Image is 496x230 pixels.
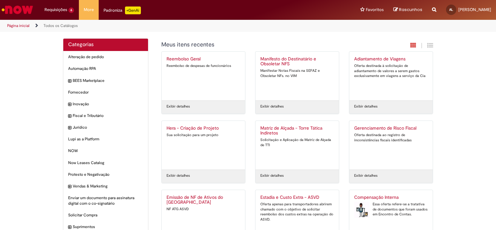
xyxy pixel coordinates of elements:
[68,125,71,131] i: expandir categoria Jurídico
[84,6,94,13] span: More
[63,192,148,210] div: Enviar um documento para assinatura digital com o co-signatário
[167,126,240,131] h2: Hera - Criação de Projeto
[1,3,34,16] img: ServiceNow
[63,75,148,87] div: expandir categoria BEES Marketplace BEES Marketplace
[68,172,143,177] span: Protesto e Negativação
[68,78,71,84] i: expandir categoria BEES Marketplace
[167,173,190,178] a: Exibir detalhes
[354,126,428,131] h2: Gerenciamento de Risco Fiscal
[260,104,284,109] a: Exibir detalhes
[349,121,433,170] a: Gerenciamento de Risco Fiscal Oferta destinada ao registro de inconsistências fiscais identificadas
[260,68,334,78] div: Manifestar Notas Fiscais na SEFAZ e Obsoletar NFs. no VIM
[73,78,143,83] span: BEES Marketplace
[393,7,422,13] a: Rascunhos
[421,42,422,49] span: |
[63,110,148,122] div: expandir categoria Fiscal e Tributário Fiscal e Tributário
[260,202,334,222] div: Oferta apenas para transportadores abrirem chamado com o objetivo de solicitar reembolso dos cust...
[255,121,339,170] a: Matriz de Alçada - Torre Tática Indiretos Solicitação e Aplicação da Matriz de Alçada de TTI
[68,54,143,60] span: Alteração de pedido
[399,6,422,13] span: Rascunhos
[63,209,148,221] div: Solicitar Compra
[260,57,334,67] h2: Manifesto do Destinatário e Obsoletar NFS
[366,6,384,13] span: Favoritos
[354,173,378,178] a: Exibir detalhes
[63,133,148,145] div: Lupi as a Platform
[73,224,143,230] span: Suprimentos
[354,195,428,200] h2: Compensação Interna
[255,52,339,100] a: Manifesto do Destinatário e Obsoletar NFS Manifestar Notas Fiscais na SEFAZ e Obsoletar NFs. no VIM
[5,20,326,32] ul: Trilhas de página
[43,23,78,28] a: Todos os Catálogos
[167,133,240,138] div: Sua solicitação para um projeto
[68,160,143,166] span: Now Leases Catalog
[354,104,378,109] a: Exibir detalhes
[162,121,245,170] a: Hera - Criação de Projeto Sua solicitação para um projeto
[167,207,240,212] div: NF ATG ASVD
[427,42,433,48] i: Exibição de grade
[68,101,71,108] i: expandir categoria Inovação
[260,137,334,147] div: Solicitação e Aplicação da Matriz de Alçada de TTI
[63,98,148,110] div: expandir categoria Inovação Inovação
[167,195,240,205] h2: Emissão de NF de Ativos do ASVD
[104,6,141,14] div: Padroniza
[125,6,141,14] p: +GenAi
[354,202,428,217] div: Essa oferta refere-se a tratativa de documentos que foram usados em Encontro de Contas.
[73,101,143,107] span: Inovação
[410,42,416,48] i: Exibição em cartão
[68,195,143,206] span: Enviar um documento para assinatura digital com o co-signatário
[167,57,240,62] h2: Reembolso Geral
[260,195,334,200] h2: Estadia e Custo Extra - ASVD
[349,52,433,100] a: Adiantamento de Viagens Oferta destinada à solicitação de adiantamento de valores a serem gastos ...
[7,23,30,28] a: Página inicial
[63,121,148,134] div: expandir categoria Jurídico Jurídico
[63,86,148,98] div: Fornecedor
[458,7,491,12] span: [PERSON_NAME]
[161,42,363,48] h1: {"description":"","title":"Meus itens recentes"} Categoria
[73,184,143,189] span: Vendas & Marketing
[354,202,369,218] img: Compensação Interna
[68,42,143,48] h2: Categorias
[73,113,143,119] span: Fiscal e Tributário
[68,184,71,190] i: expandir categoria Vendas & Marketing
[260,126,334,136] h2: Matriz de Alçada - Torre Tática Indiretos
[354,57,428,62] h2: Adiantamento de Viagens
[354,63,428,79] div: Oferta destinada à solicitação de adiantamento de valores a serem gastos exclusivamente em viagen...
[44,6,67,13] span: Requisições
[63,145,148,157] div: NOW
[68,7,74,13] span: 6
[167,63,240,69] div: Reembolso de despesas de funcionários
[63,63,148,75] div: Automação RPA
[162,52,245,100] a: Reembolso Geral Reembolso de despesas de funcionários
[73,125,143,130] span: Jurídico
[68,136,143,142] span: Lupi as a Platform
[68,148,143,154] span: NOW
[167,104,190,109] a: Exibir detalhes
[63,157,148,169] div: Now Leases Catalog
[63,169,148,181] div: Protesto e Negativação
[68,90,143,95] span: Fornecedor
[68,66,143,71] span: Automação RPA
[449,7,453,12] span: AL
[63,180,148,192] div: expandir categoria Vendas & Marketing Vendas & Marketing
[63,51,148,63] div: Alteração de pedido
[354,133,428,143] div: Oferta destinada ao registro de inconsistências fiscais identificadas
[68,212,143,218] span: Solicitar Compra
[68,113,71,120] i: expandir categoria Fiscal e Tributário
[260,173,284,178] a: Exibir detalhes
